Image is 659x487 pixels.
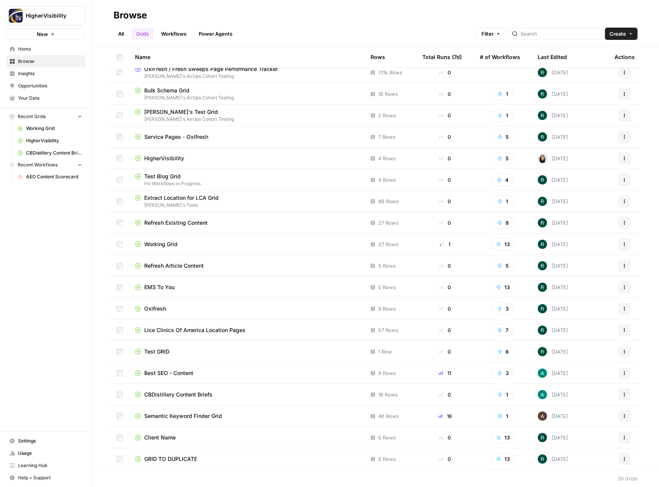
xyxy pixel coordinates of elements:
[6,111,86,122] button: Recent Grids
[144,391,213,398] span: CBDistillery Content Briefs
[538,111,568,120] div: [DATE]
[378,391,398,398] span: 18 Rows
[476,28,506,40] button: Filter
[538,240,547,249] img: wzqv5aa18vwnn3kdzjmhxjainaca
[14,147,86,159] a: CBDistillery Content Briefs
[135,116,358,123] span: [PERSON_NAME]'s AirOps Cohort Testing
[135,94,358,101] span: [PERSON_NAME]'s AirOps Cohort Testing
[144,65,278,73] span: OxiFresh / Fresh Sweeps Page Performance Tracker
[135,133,358,141] a: Service Pages - Oxifresh
[6,472,86,484] button: Help + Support
[144,412,222,420] span: Semantic Keyword Finder Grid
[144,240,178,248] span: Working Grid
[6,159,86,171] button: Recent Workflows
[378,369,396,377] span: 9 Rows
[135,108,358,123] a: [PERSON_NAME]'s Test Grid[PERSON_NAME]'s AirOps Cohort Testing
[378,112,396,119] span: 2 Rows
[538,411,547,421] img: wtbmvrjo3qvncyiyitl6zoukl9gz
[538,283,547,292] img: wzqv5aa18vwnn3kdzjmhxjainaca
[538,433,547,442] img: wzqv5aa18vwnn3kdzjmhxjainaca
[618,475,638,482] div: 30 Grids
[378,412,399,420] span: 46 Rows
[135,87,358,101] a: Bulk Schema Grid[PERSON_NAME]'s AirOps Cohort Testing
[26,125,82,132] span: Working Grid
[135,155,358,162] a: HigherVisibility
[378,219,399,227] span: 27 Rows
[378,90,398,98] span: 16 Rows
[135,434,358,441] a: Client Name
[18,70,82,77] span: Insights
[135,46,358,67] div: Name
[492,174,514,186] button: 4
[378,176,396,184] span: 4 Rows
[135,369,358,377] a: Best SEO - Content
[135,262,358,270] a: Refresh Article Content
[378,197,399,205] span: 89 Rows
[481,30,494,38] span: Filter
[492,367,514,379] button: 3
[371,46,385,67] div: Rows
[144,219,208,227] span: Refresh Existing Content
[538,68,547,77] img: wzqv5aa18vwnn3kdzjmhxjainaca
[135,240,358,248] a: Working Grid
[493,88,513,100] button: 1
[538,111,547,120] img: wzqv5aa18vwnn3kdzjmhxjainaca
[14,135,86,147] a: HigherVisibility
[26,173,82,180] span: AEO Content Scorecard
[114,28,129,40] a: All
[18,474,82,481] span: Help + Support
[144,283,175,291] span: EMS To You
[6,447,86,459] a: Usage
[144,326,245,334] span: Lice Clinics Of America Location Pages
[422,197,468,205] div: 0
[422,412,468,420] div: 16
[492,346,514,358] button: 6
[6,80,86,92] a: Opportunities
[378,283,396,291] span: 0 Rows
[493,109,513,122] button: 1
[492,152,514,165] button: 5
[422,46,462,67] div: Total Runs (7d)
[538,326,568,335] div: [DATE]
[538,326,547,335] img: wzqv5aa18vwnn3kdzjmhxjainaca
[422,262,468,270] div: 0
[538,46,567,67] div: Last Edited
[538,197,547,206] img: wzqv5aa18vwnn3kdzjmhxjainaca
[538,240,568,249] div: [DATE]
[422,455,468,463] div: 0
[422,155,468,162] div: 0
[132,28,153,40] a: Grids
[18,113,46,120] span: Recent Grids
[378,133,395,141] span: 7 Rows
[492,303,514,315] button: 3
[378,326,399,334] span: 57 Rows
[135,348,358,355] a: Test GRID
[605,28,638,40] button: Create
[538,89,547,99] img: wzqv5aa18vwnn3kdzjmhxjainaca
[6,6,86,25] button: Workspace: HigherVisibility
[6,43,86,55] a: Home
[378,240,399,248] span: 27 Rows
[378,155,396,162] span: 4 Rows
[135,180,358,187] span: HV Workflows in Progress
[538,411,568,421] div: [DATE]
[538,132,547,141] img: wzqv5aa18vwnn3kdzjmhxjainaca
[26,150,82,156] span: CBDistillery Content Briefs
[538,347,568,356] div: [DATE]
[6,459,86,472] a: Learning Hub
[6,28,86,40] button: New
[538,154,547,163] img: t5ef5oef8zpw1w4g2xghobes91mw
[18,462,82,469] span: Learning Hub
[492,217,514,229] button: 8
[144,155,184,162] span: HigherVisibility
[492,324,513,336] button: 7
[422,369,468,377] div: 11
[9,9,23,23] img: HigherVisibility Logo
[538,261,547,270] img: wzqv5aa18vwnn3kdzjmhxjainaca
[422,133,468,141] div: 0
[144,194,219,202] span: Extract Location for LCA Grid
[144,455,197,463] span: GRID TO DUPLICATE
[538,218,568,227] div: [DATE]
[615,46,635,67] div: Actions
[6,92,86,104] a: Your Data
